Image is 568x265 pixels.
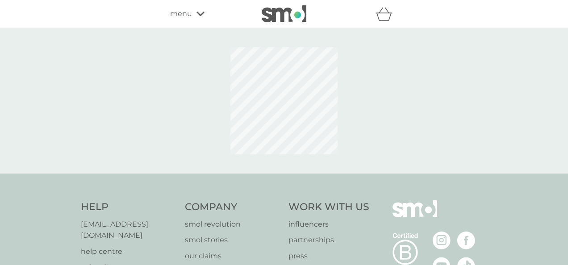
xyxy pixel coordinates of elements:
[185,234,280,246] a: smol stories
[185,200,280,214] h4: Company
[81,219,176,241] a: [EMAIL_ADDRESS][DOMAIN_NAME]
[288,200,369,214] h4: Work With Us
[393,200,437,231] img: smol
[81,200,176,214] h4: Help
[376,5,398,23] div: basket
[262,5,306,22] img: smol
[288,219,369,230] a: influencers
[457,232,475,249] img: visit the smol Facebook page
[288,250,369,262] a: press
[81,246,176,257] a: help centre
[170,8,192,20] span: menu
[185,250,280,262] a: our claims
[288,234,369,246] a: partnerships
[433,232,451,249] img: visit the smol Instagram page
[185,219,280,230] a: smol revolution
